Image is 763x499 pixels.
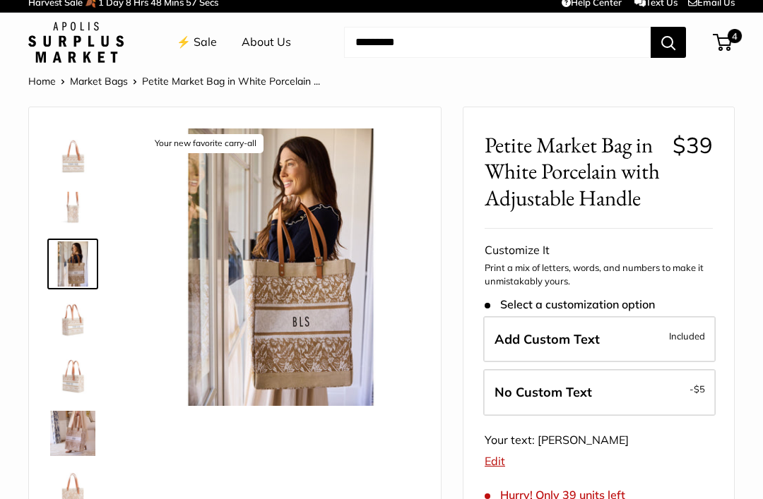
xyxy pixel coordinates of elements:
[344,27,651,58] input: Search...
[47,126,98,176] a: description_Make it yours with custom printed text.
[483,369,716,416] label: Leave Blank
[690,380,705,397] span: -
[651,27,686,58] button: Search
[50,185,95,230] img: description_Transform your everyday errands into moments of effortless style
[485,454,505,468] a: Edit
[142,128,420,406] img: description_Your new favorite carry-all
[50,241,95,287] img: description_Your new favorite carry-all
[47,351,98,402] a: Petite Market Bag in White Porcelain with Adjustable Handle
[483,316,716,363] label: Add Custom Text
[485,298,655,311] span: Select a customization option
[50,354,95,399] img: Petite Market Bag in White Porcelain with Adjustable Handle
[142,75,320,88] span: Petite Market Bag in White Porcelain ...
[47,295,98,346] a: description_Super soft leather handles.
[50,298,95,343] img: description_Super soft leather handles.
[669,327,705,344] span: Included
[485,433,629,447] span: Your text: [PERSON_NAME]
[47,239,98,289] a: description_Your new favorite carry-all
[28,75,56,88] a: Home
[714,34,732,51] a: 4
[728,29,742,43] span: 4
[70,75,128,88] a: Market Bags
[495,384,592,400] span: No Custom Text
[242,32,291,53] a: About Us
[694,383,705,395] span: $5
[47,408,98,459] a: Petite Market Bag in White Porcelain with Adjustable Handle
[673,131,713,159] span: $39
[47,182,98,233] a: description_Transform your everyday errands into moments of effortless style
[485,240,713,261] div: Customize It
[485,132,662,211] span: Petite Market Bag in White Porcelain with Adjustable Handle
[177,32,217,53] a: ⚡️ Sale
[485,261,713,289] p: Print a mix of letters, words, and numbers to make it unmistakably yours.
[50,411,95,456] img: Petite Market Bag in White Porcelain with Adjustable Handle
[495,331,600,347] span: Add Custom Text
[28,72,320,90] nav: Breadcrumb
[50,128,95,174] img: description_Make it yours with custom printed text.
[148,134,264,153] div: Your new favorite carry-all
[28,22,124,63] img: Apolis: Surplus Market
